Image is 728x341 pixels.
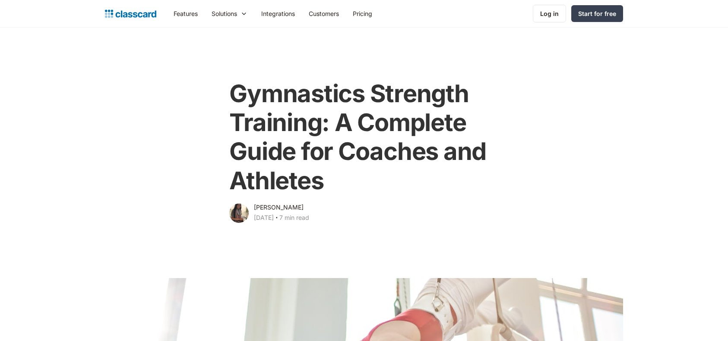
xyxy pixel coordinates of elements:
a: Features [167,4,205,23]
div: [DATE] [254,213,274,223]
div: ‧ [274,213,279,225]
a: Log in [533,5,566,22]
div: Solutions [212,9,237,18]
div: [PERSON_NAME] [254,202,304,213]
div: Log in [540,9,559,18]
a: Customers [302,4,346,23]
a: home [105,8,156,20]
div: 7 min read [279,213,309,223]
div: Start for free [578,9,616,18]
a: Pricing [346,4,379,23]
a: Start for free [571,5,623,22]
div: Solutions [205,4,254,23]
h1: Gymnastics Strength Training: A Complete Guide for Coaches and Athletes [229,79,498,195]
a: Integrations [254,4,302,23]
